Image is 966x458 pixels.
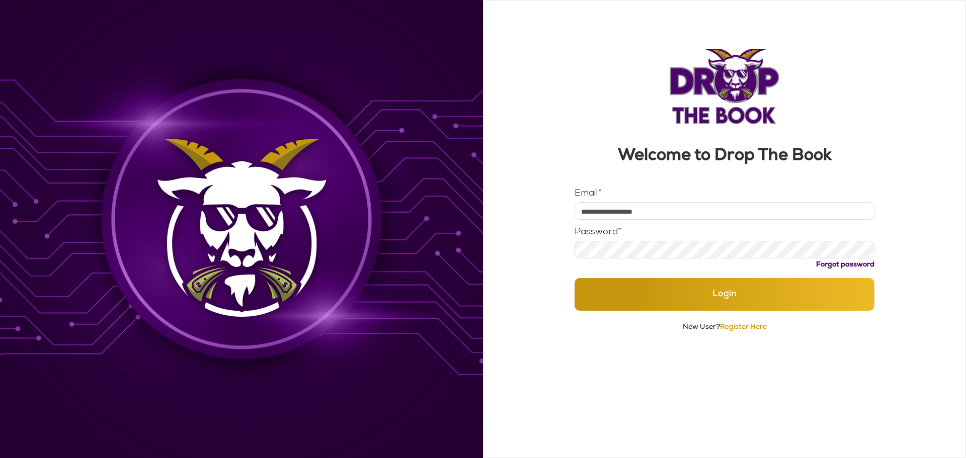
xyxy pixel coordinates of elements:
button: Login [575,278,875,311]
img: Logo [669,49,780,124]
a: Forgot password [816,261,874,268]
img: Background Image [146,129,338,329]
label: Password [575,228,621,237]
label: Email [575,189,602,198]
h3: Welcome to Drop The Book [575,148,875,165]
a: Register Here [720,324,767,331]
p: New User? [575,323,875,332]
